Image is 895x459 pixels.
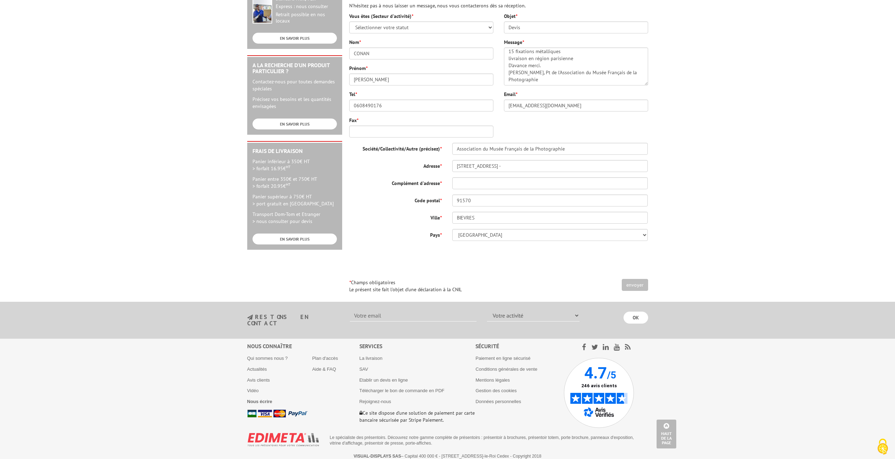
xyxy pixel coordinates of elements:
[252,183,290,189] span: > forfait 20.95€
[247,314,340,326] h3: restons en contact
[349,91,357,98] label: Tel
[247,366,267,372] a: Actualités
[349,279,648,293] p: Champs obligatoires Le présent site fait l'objet d'une déclaration à la CNIL
[354,454,401,459] strong: VISUAL-DISPLAYS SAS
[874,438,891,455] img: Cookies (fenêtre modale)
[252,211,337,225] p: Transport Dom-Tom et Etranger
[475,377,510,383] a: Mentions légales
[344,229,447,238] label: Pays
[475,342,564,350] div: Sécurité
[252,218,312,224] span: > nous consulter pour devis
[252,176,337,190] p: Panier entre 350€ et 750€ HT
[359,409,476,423] p: Ce site dispose d’une solution de paiement par carte bancaire sécurisée par Stripe Paiement.
[564,358,634,428] img: Avis Vérifiés - 4.7 sur 5 - 246 avis clients
[252,148,337,154] h2: Frais de Livraison
[330,435,643,446] p: Le spécialiste des présentoirs. Découvrez notre gamme complète de présentoirs : présentoir à broc...
[359,388,445,393] a: Télécharger le bon de commande en PDF
[624,312,648,324] input: OK
[254,454,642,459] p: – Capital 400 000 € - [STREET_ADDRESS]-le-Roi Cedex - Copyright 2018
[252,193,337,207] p: Panier supérieur à 750€ HT
[252,96,337,110] p: Précisez vos besoins et les quantités envisagées
[349,39,361,46] label: Nom
[475,366,537,372] a: Conditions générales de vente
[359,356,383,361] a: La livraison
[344,195,447,204] label: Code postal
[344,212,447,221] label: Ville
[286,182,290,187] sup: HT
[504,13,517,20] label: Objet
[475,399,521,404] a: Données personnelles
[252,234,337,244] a: EN SAVOIR PLUS
[252,78,337,92] p: Contactez-nous pour toutes demandes spéciales
[475,356,530,361] a: Paiement en ligne sécurisé
[252,119,337,129] a: EN SAVOIR PLUS
[247,356,288,361] a: Qui sommes nous ?
[344,160,447,170] label: Adresse
[276,12,337,24] div: Retrait possible en nos locaux
[344,143,447,152] label: Société/Collectivité/Autre (précisez)
[247,399,273,404] a: Nous écrire
[252,33,337,44] a: EN SAVOIR PLUS
[504,91,517,98] label: Email
[247,377,270,383] a: Avis clients
[312,366,336,372] a: Aide & FAQ
[247,314,253,320] img: newsletter.jpg
[349,65,367,72] label: Prénom
[349,117,358,124] label: Fax
[359,342,476,350] div: Services
[350,310,477,321] input: Votre email
[870,435,895,459] button: Cookies (fenêtre modale)
[622,279,648,291] input: envoyer
[504,39,524,46] label: Message
[252,165,290,172] span: > forfait 16.95€
[247,342,359,350] div: Nous connaître
[276,4,337,10] div: Express : nous consulter
[475,388,517,393] a: Gestion des cookies
[286,164,290,169] sup: HT
[252,158,337,172] p: Panier inférieur à 350€ HT
[252,200,334,207] span: > port gratuit en [GEOGRAPHIC_DATA]
[349,13,413,20] label: Vous êtes (Secteur d'activité)
[247,388,259,393] a: Vidéo
[359,399,391,404] a: Rejoignez-nous
[359,377,408,383] a: Etablir un devis en ligne
[541,246,648,274] iframe: reCAPTCHA
[252,62,337,75] h2: A la recherche d'un produit particulier ?
[349,2,648,9] p: N'hésitez pas à nous laisser un message, nous vous contacterons dès sa réception.
[657,420,676,448] a: Haut de la page
[344,177,447,187] label: Complément d'adresse
[312,356,338,361] a: Plan d'accès
[359,366,368,372] a: SAV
